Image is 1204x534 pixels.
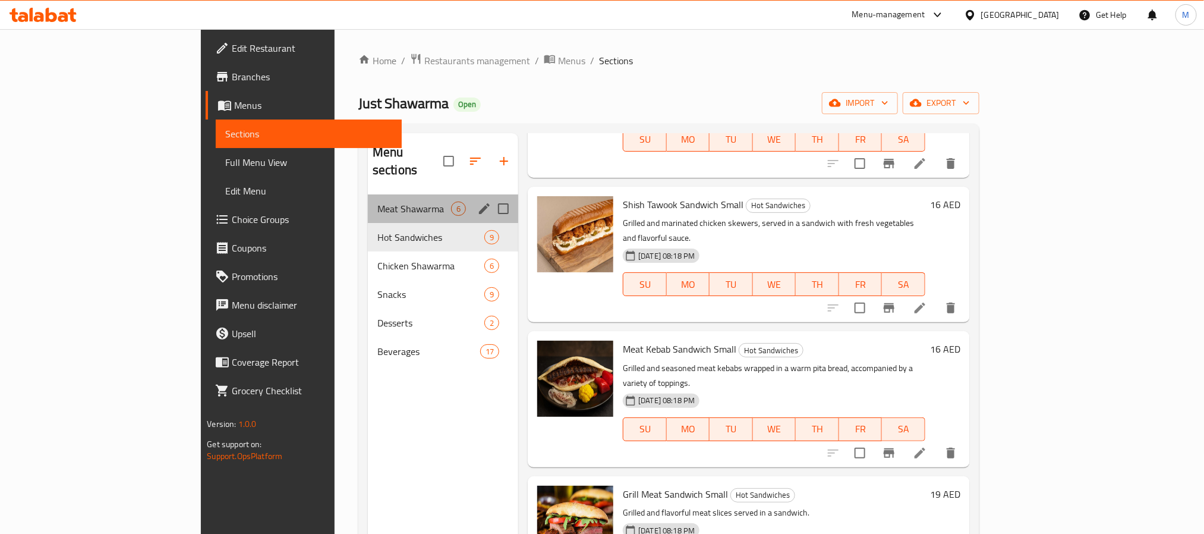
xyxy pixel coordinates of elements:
[232,298,392,312] span: Menu disclaimer
[238,416,256,432] span: 1.0.0
[822,92,898,114] button: import
[232,70,392,84] span: Branches
[672,131,705,148] span: MO
[206,376,402,405] a: Grocery Checklist
[758,420,792,438] span: WE
[937,439,965,467] button: delete
[377,259,484,273] span: Chicken Shawarma
[796,128,839,152] button: TH
[882,128,925,152] button: SA
[758,131,792,148] span: WE
[484,316,499,330] div: items
[234,98,392,112] span: Menus
[232,41,392,55] span: Edit Restaurant
[912,96,970,111] span: export
[800,420,834,438] span: TH
[475,200,493,218] button: edit
[484,230,499,244] div: items
[628,131,661,148] span: SU
[623,361,925,391] p: Grilled and seasoned meat kebabs wrapped in a warm pita bread, accompanied by a variety of toppings.
[537,196,613,272] img: Shish Tawook Sandwich Small
[436,149,461,174] span: Select all sections
[633,250,699,262] span: [DATE] 08:18 PM
[206,348,402,376] a: Coverage Report
[831,96,888,111] span: import
[216,148,402,177] a: Full Menu View
[796,272,839,296] button: TH
[453,98,481,112] div: Open
[206,62,402,91] a: Branches
[485,260,499,272] span: 6
[480,344,499,359] div: items
[839,128,882,152] button: FR
[368,309,518,337] div: Desserts2
[796,417,839,441] button: TH
[844,420,878,438] span: FR
[461,147,490,175] span: Sort sections
[672,420,705,438] span: MO
[875,294,903,322] button: Branch-specific-item
[377,202,451,216] span: Meat Shawarma
[206,91,402,120] a: Menus
[207,448,282,464] a: Support.OpsPlatform
[887,276,921,293] span: SA
[368,223,518,252] div: Hot Sandwiches9
[746,199,810,212] span: Hot Sandwiches
[930,196,960,213] h6: 16 AED
[206,34,402,62] a: Edit Restaurant
[377,287,484,301] span: Snacks
[484,259,499,273] div: items
[875,149,903,178] button: Branch-specific-item
[599,54,633,68] span: Sections
[401,54,405,68] li: /
[623,196,743,213] span: Shish Tawook Sandwich Small
[358,90,449,117] span: Just Shawarma
[710,272,753,296] button: TU
[913,156,927,171] a: Edit menu item
[377,316,484,330] span: Desserts
[714,131,748,148] span: TU
[844,276,878,293] span: FR
[887,131,921,148] span: SA
[710,417,753,441] button: TU
[206,319,402,348] a: Upsell
[623,485,728,503] span: Grill Meat Sandwich Small
[839,272,882,296] button: FR
[903,92,979,114] button: export
[847,151,872,176] span: Select to update
[882,272,925,296] button: SA
[852,8,925,22] div: Menu-management
[216,177,402,205] a: Edit Menu
[451,202,466,216] div: items
[368,252,518,280] div: Chicken Shawarma6
[937,149,965,178] button: delete
[216,120,402,148] a: Sections
[730,488,795,502] div: Hot Sandwiches
[844,131,878,148] span: FR
[628,420,661,438] span: SU
[887,420,921,438] span: SA
[758,276,792,293] span: WE
[875,439,903,467] button: Branch-specific-item
[232,269,392,284] span: Promotions
[410,53,530,68] a: Restaurants management
[623,505,925,520] p: Grilled and flavorful meat slices served in a sandwich.
[206,205,402,234] a: Choice Groups
[368,280,518,309] div: Snacks9
[232,384,392,398] span: Grocery Checklist
[590,54,594,68] li: /
[377,230,484,244] span: Hot Sandwiches
[913,446,927,460] a: Edit menu item
[839,417,882,441] button: FR
[623,216,925,246] p: Grilled and marinated chicken skewers, served in a sandwich with fresh vegetables and flavorful s...
[739,343,803,357] div: Hot Sandwiches
[714,276,748,293] span: TU
[913,301,927,315] a: Edit menu item
[481,346,499,357] span: 17
[753,128,796,152] button: WE
[800,276,834,293] span: TH
[623,128,666,152] button: SU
